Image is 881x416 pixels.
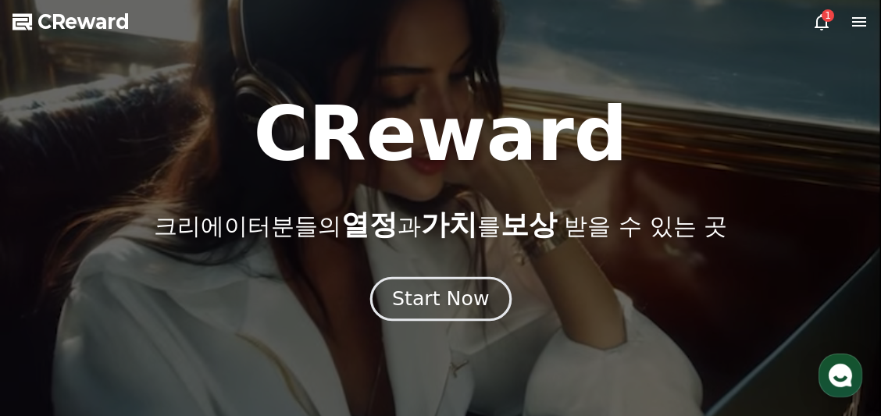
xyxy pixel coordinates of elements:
[143,311,162,323] span: 대화
[12,9,130,34] a: CReward
[501,208,557,240] span: 보상
[812,12,831,31] a: 1
[103,286,202,325] a: 대화
[253,97,627,172] h1: CReward
[37,9,130,34] span: CReward
[49,310,59,322] span: 홈
[241,310,260,322] span: 설정
[5,286,103,325] a: 홈
[369,276,511,321] button: Start Now
[421,208,477,240] span: 가치
[392,286,489,312] div: Start Now
[822,9,834,22] div: 1
[341,208,398,240] span: 열정
[373,293,508,308] a: Start Now
[202,286,300,325] a: 설정
[154,209,727,240] p: 크리에이터분들의 과 를 받을 수 있는 곳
